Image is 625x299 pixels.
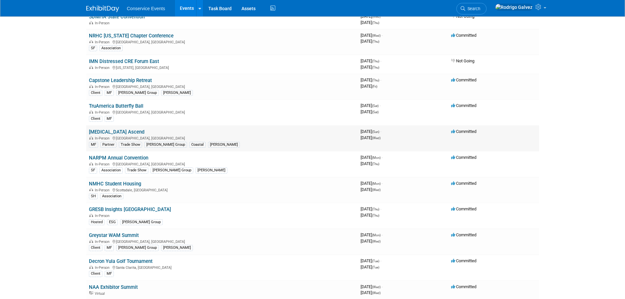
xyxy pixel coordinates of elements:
[372,233,381,237] span: (Mon)
[89,193,98,199] div: SH
[89,219,105,225] div: Hosted
[456,3,487,14] a: Search
[372,188,381,192] span: (Wed)
[382,33,383,38] span: -
[89,77,152,83] a: Capstone Leadership Retreat
[89,162,93,165] img: In-Person Event
[95,110,112,115] span: In-Person
[361,161,379,166] span: [DATE]
[95,291,107,296] span: Virtual
[372,130,379,134] span: (Sun)
[361,39,379,44] span: [DATE]
[451,77,476,82] span: Committed
[361,103,381,108] span: [DATE]
[116,245,159,251] div: [PERSON_NAME] Group
[95,188,112,192] span: In-Person
[89,240,93,243] img: In-Person Event
[361,77,381,82] span: [DATE]
[95,240,112,244] span: In-Person
[89,284,138,290] a: NAA Exhibitor Summit
[89,271,102,277] div: Client
[89,232,139,238] a: Greystar WAM Summit
[451,232,476,237] span: Committed
[372,156,381,160] span: (Mon)
[89,14,145,20] a: SDMHA State Convention
[361,181,383,186] span: [DATE]
[361,258,381,263] span: [DATE]
[451,206,476,211] span: Committed
[95,136,112,140] span: In-Person
[105,116,114,122] div: MF
[372,259,379,263] span: (Tue)
[361,284,383,289] span: [DATE]
[95,266,112,270] span: In-Person
[380,258,381,263] span: -
[361,239,381,244] span: [DATE]
[372,40,379,43] span: (Thu)
[89,291,93,295] img: Virtual Event
[151,167,193,173] div: [PERSON_NAME] Group
[372,182,381,185] span: (Mon)
[89,167,97,173] div: SF
[196,167,227,173] div: [PERSON_NAME]
[372,136,381,140] span: (Wed)
[380,129,381,134] span: -
[89,142,98,148] div: MF
[89,109,355,115] div: [GEOGRAPHIC_DATA], [GEOGRAPHIC_DATA]
[89,136,93,139] img: In-Person Event
[382,232,383,237] span: -
[372,78,379,82] span: (Thu)
[380,206,381,211] span: -
[361,65,379,70] span: [DATE]
[89,84,355,89] div: [GEOGRAPHIC_DATA], [GEOGRAPHIC_DATA]
[89,58,159,64] a: IMN Distressed CRE Forum East
[372,104,379,108] span: (Sat)
[361,213,379,218] span: [DATE]
[361,135,381,140] span: [DATE]
[89,245,102,251] div: Client
[95,162,112,166] span: In-Person
[120,219,163,225] div: [PERSON_NAME] Group
[105,271,114,277] div: MF
[361,155,383,160] span: [DATE]
[89,116,102,122] div: Client
[144,142,187,148] div: [PERSON_NAME] Group
[361,58,381,63] span: [DATE]
[361,265,379,269] span: [DATE]
[495,4,533,11] img: Rodrigo Galvez
[95,214,112,218] span: In-Person
[95,85,112,89] span: In-Person
[95,21,112,25] span: In-Person
[372,285,381,289] span: (Wed)
[372,110,379,114] span: (Sat)
[89,103,143,109] a: TruAmerica Butterfly Ball
[100,142,116,148] div: Partner
[361,20,379,25] span: [DATE]
[89,45,97,51] div: SF
[372,66,379,69] span: (Thu)
[372,21,379,25] span: (Thu)
[372,85,377,88] span: (Fri)
[89,21,93,24] img: In-Person Event
[89,40,93,43] img: In-Person Event
[189,142,206,148] div: Coastal
[361,206,381,211] span: [DATE]
[372,291,381,295] span: (Wed)
[361,129,381,134] span: [DATE]
[380,77,381,82] span: -
[89,187,355,192] div: Scottsdale, [GEOGRAPHIC_DATA]
[161,90,193,96] div: [PERSON_NAME]
[361,232,383,237] span: [DATE]
[89,188,93,191] img: In-Person Event
[99,45,123,51] div: Association
[89,155,148,161] a: NARPM Annual Convention
[361,290,381,295] span: [DATE]
[208,142,240,148] div: [PERSON_NAME]
[89,181,141,187] a: NMHC Student Housing
[105,245,114,251] div: MF
[127,6,165,11] span: Conservice Events
[451,181,476,186] span: Committed
[465,6,480,11] span: Search
[451,58,474,63] span: Not Going
[86,6,119,12] img: ExhibitDay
